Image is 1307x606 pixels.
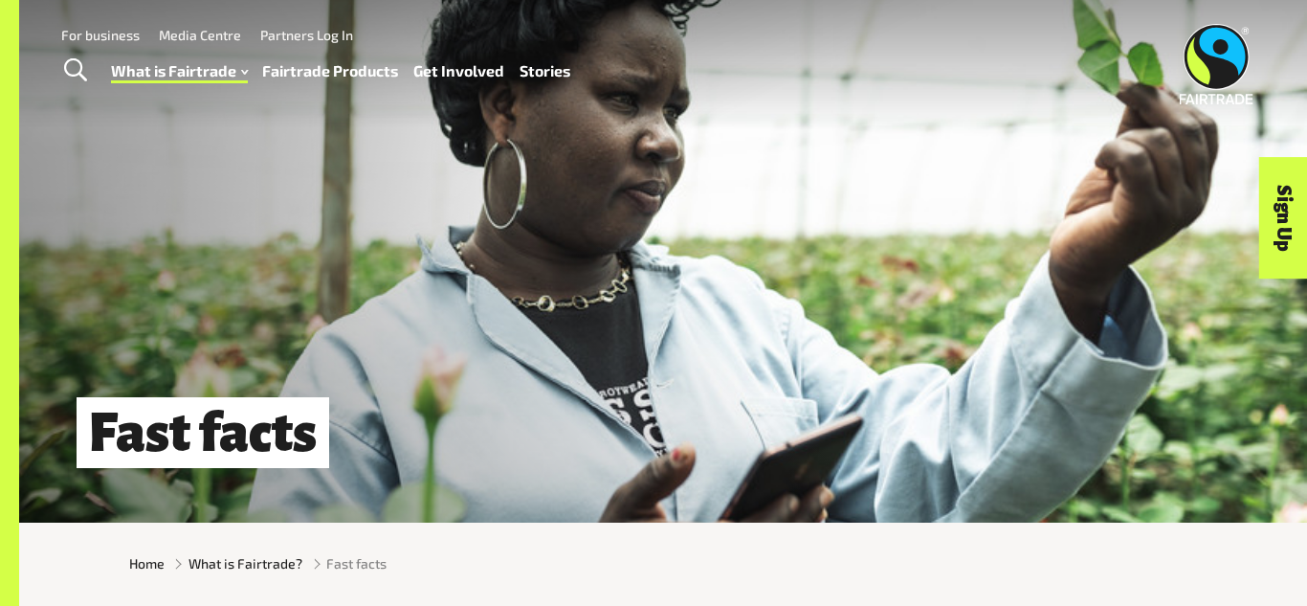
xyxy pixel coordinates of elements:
[159,27,241,43] a: Media Centre
[326,553,387,573] span: Fast facts
[111,57,248,85] a: What is Fairtrade
[260,27,353,43] a: Partners Log In
[52,47,99,95] a: Toggle Search
[129,553,165,573] a: Home
[262,57,398,85] a: Fairtrade Products
[520,57,570,85] a: Stories
[413,57,504,85] a: Get Involved
[77,397,329,468] h1: Fast facts
[1180,24,1253,104] img: Fairtrade Australia New Zealand logo
[61,27,140,43] a: For business
[188,553,302,573] a: What is Fairtrade?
